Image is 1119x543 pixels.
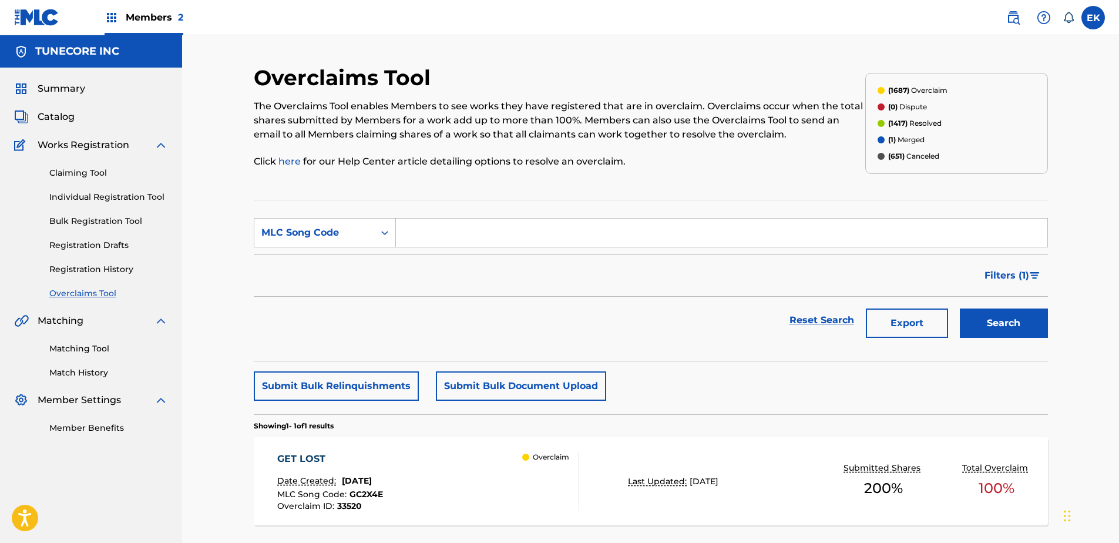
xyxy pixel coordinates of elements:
p: Overclaim [888,85,947,96]
img: Matching [14,314,29,328]
div: MLC Song Code [261,226,367,240]
span: 100 % [979,478,1014,499]
a: Overclaims Tool [49,287,168,300]
span: Filters ( 1 ) [984,269,1029,283]
span: Member Settings [38,393,121,407]
a: Registration History [49,263,168,276]
p: Last Updated: [628,475,690,488]
a: Individual Registration Tool [49,191,168,203]
a: Public Search [1002,6,1025,29]
a: Member Benefits [49,422,168,434]
span: GC2X4E [350,489,383,500]
a: Matching Tool [49,343,168,355]
img: Works Registration [14,138,29,152]
p: Merged [888,135,925,145]
p: Submitted Shares [844,462,923,474]
img: help [1037,11,1051,25]
a: CatalogCatalog [14,110,75,124]
span: Works Registration [38,138,129,152]
span: (1687) [888,86,909,95]
a: Match History [49,367,168,379]
img: expand [154,314,168,328]
button: Search [960,309,1048,338]
img: expand [154,393,168,407]
p: Dispute [888,102,927,112]
span: Members [126,11,183,24]
a: Reset Search [784,307,860,333]
img: expand [154,138,168,152]
h5: TUNECORE INC [35,45,119,58]
p: Total Overclaim [962,462,1031,474]
span: 33520 [337,501,362,511]
h2: Overclaims Tool [254,65,436,91]
button: Submit Bulk Document Upload [436,371,606,401]
span: [DATE] [690,476,718,487]
p: Resolved [888,118,942,129]
span: (1) [888,135,896,144]
a: GET LOSTDate Created:[DATE]MLC Song Code:GC2X4EOverclaim ID:33520 OverclaimLast Updated:[DATE]Sub... [254,437,1048,525]
img: filter [1030,272,1040,279]
a: here [278,156,303,167]
div: User Menu [1081,6,1105,29]
img: Member Settings [14,393,28,407]
span: [DATE] [342,475,372,486]
button: Submit Bulk Relinquishments [254,371,419,401]
p: Canceled [888,151,939,162]
p: Date Created: [277,475,339,487]
div: Notifications [1063,12,1074,24]
a: SummarySummary [14,82,85,96]
img: Summary [14,82,28,96]
button: Filters (1) [977,261,1048,290]
span: 200 % [864,478,903,499]
p: Overclaim [533,452,569,462]
div: Drag [1064,498,1071,534]
img: search [1006,11,1020,25]
div: GET LOST [277,452,383,466]
span: Catalog [38,110,75,124]
p: The Overclaims Tool enables Members to see works they have registered that are in overclaim. Over... [254,99,865,142]
a: Bulk Registration Tool [49,215,168,227]
iframe: Resource Center [1086,358,1119,453]
button: Export [866,309,948,338]
span: Matching [38,314,83,328]
img: MLC Logo [14,9,59,26]
img: Catalog [14,110,28,124]
span: (1417) [888,119,908,128]
p: Showing 1 - 1 of 1 results [254,421,334,431]
span: (0) [888,102,898,111]
span: MLC Song Code : [277,489,350,500]
a: Registration Drafts [49,239,168,252]
div: Help [1032,6,1056,29]
span: Summary [38,82,85,96]
span: (651) [888,152,905,160]
form: Search Form [254,218,1048,344]
a: Claiming Tool [49,167,168,179]
iframe: Chat Widget [1060,487,1119,543]
p: Click for our Help Center article detailing options to resolve an overclaim. [254,155,865,169]
img: Accounts [14,45,28,59]
img: Top Rightsholders [105,11,119,25]
span: Overclaim ID : [277,501,337,511]
span: 2 [178,12,183,23]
